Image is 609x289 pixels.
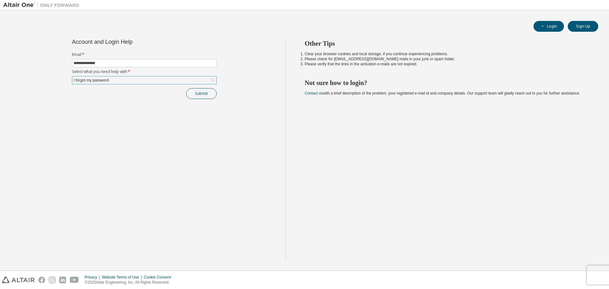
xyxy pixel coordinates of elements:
[59,277,66,283] img: linkedin.svg
[305,56,587,62] li: Please check for [EMAIL_ADDRESS][DOMAIN_NAME] mails in your junk or spam folder.
[85,275,102,280] div: Privacy
[144,275,174,280] div: Cookie Consent
[72,69,217,74] label: Select what you need help with
[305,51,587,56] li: Clear your browser cookies and local storage, if you continue experiencing problems.
[2,277,35,283] img: altair_logo.svg
[186,88,217,99] button: Submit
[49,277,56,283] img: instagram.svg
[72,76,216,84] div: I forgot my password
[305,91,323,95] a: Contact us
[305,79,587,87] h2: Not sure how to login?
[568,21,598,32] button: Sign Up
[85,280,175,285] p: © 2025 Altair Engineering, Inc. All Rights Reserved.
[38,277,45,283] img: facebook.svg
[3,2,82,8] img: Altair One
[102,275,144,280] div: Website Terms of Use
[305,62,587,67] li: Please verify that the links in the activation e-mails are not expired.
[73,77,110,84] div: I forgot my password
[305,39,587,48] h2: Other Tips
[72,39,188,44] div: Account and Login Help
[70,277,79,283] img: youtube.svg
[305,91,580,95] span: with a brief description of the problem, your registered e-mail id and company details. Our suppo...
[72,52,217,57] label: Email
[534,21,564,32] button: Login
